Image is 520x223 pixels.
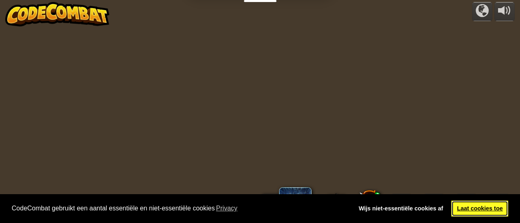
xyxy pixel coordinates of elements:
img: CodeCombat - Learn how to code by playing a game [5,2,109,26]
a: deny cookies [353,201,448,217]
a: learn more about cookies [215,202,239,214]
button: Campagnes [472,2,492,21]
button: Volume aanpassen [494,2,515,21]
a: allow cookies [451,201,508,217]
span: CodeCombat gebruikt een aantal essentiële en niet-essentiële cookies [12,202,347,214]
